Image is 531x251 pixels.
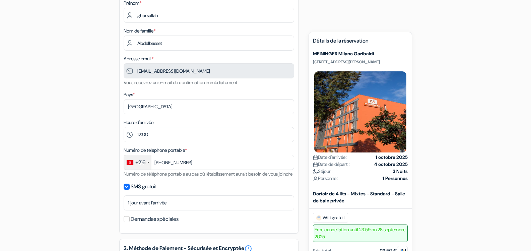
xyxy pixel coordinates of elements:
small: Numéro de téléphone portable au cas où l'établissement aurait besoin de vous joindre [124,171,292,177]
input: Entrer adresse e-mail [124,63,294,78]
span: Date d'arrivée : [313,154,347,161]
div: +216 [135,159,145,167]
img: calendar.svg [313,155,318,160]
input: Entrez votre prénom [124,8,294,23]
label: Adresse email [124,55,153,62]
input: Entrer le nom de famille [124,36,294,51]
label: SMS gratuit [131,182,157,191]
span: Personne : [313,175,338,182]
h5: Détails de la réservation [313,38,408,48]
strong: 1 octobre 2025 [376,154,408,161]
strong: 4 octobre 2025 [374,161,408,168]
img: user_icon.svg [313,176,318,181]
label: Numéro de telephone portable [124,147,187,154]
span: Séjour : [313,168,333,175]
small: Vous recevrez un e-mail de confirmation immédiatement [124,79,238,85]
div: Tunisia (‫تونس‬‎): +216 [124,155,151,170]
label: Nom de famille [124,27,155,35]
img: calendar.svg [313,162,318,167]
strong: 1 Personnes [383,175,408,182]
span: Free cancellation until 23:59 on 28 septembre 2025 [313,225,408,242]
span: Wifi gratuit [313,213,348,223]
input: 20 123 456 [124,155,294,170]
strong: 3 Nuits [393,168,408,175]
img: free_wifi.svg [316,215,321,221]
img: moon.svg [313,169,318,174]
b: Dortoir de 4 lits - Mixtes - Standard - Salle de bain privée [313,191,405,204]
label: Pays [124,91,135,98]
h5: MEININGER Milano Garibaldi [313,51,408,57]
label: Heure d'arrivée [124,119,153,126]
span: Date de départ : [313,161,350,168]
label: Demandes spéciales [131,214,179,224]
p: [STREET_ADDRESS][PERSON_NAME] [313,59,408,65]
